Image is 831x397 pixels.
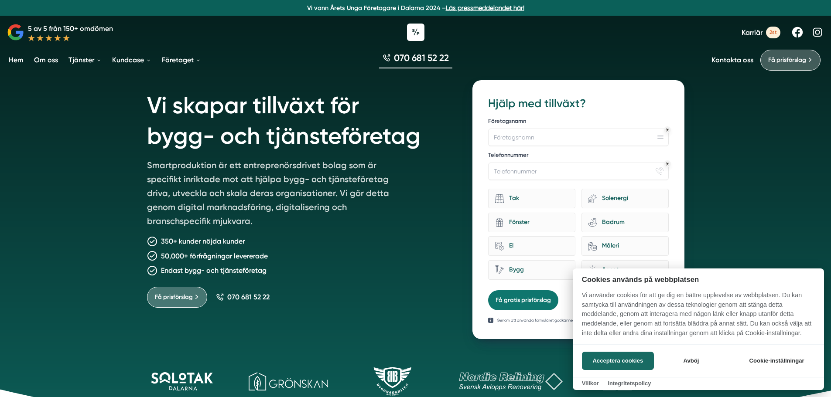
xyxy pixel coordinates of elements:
a: Villkor [582,380,599,387]
button: Cookie-inställningar [739,352,815,370]
button: Avböj [657,352,726,370]
p: Vi använder cookies för att ge dig en bättre upplevelse av webbplatsen. Du kan samtycka till anvä... [573,291,824,344]
h2: Cookies används på webbplatsen [573,275,824,284]
button: Acceptera cookies [582,352,654,370]
a: Integritetspolicy [608,380,651,387]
